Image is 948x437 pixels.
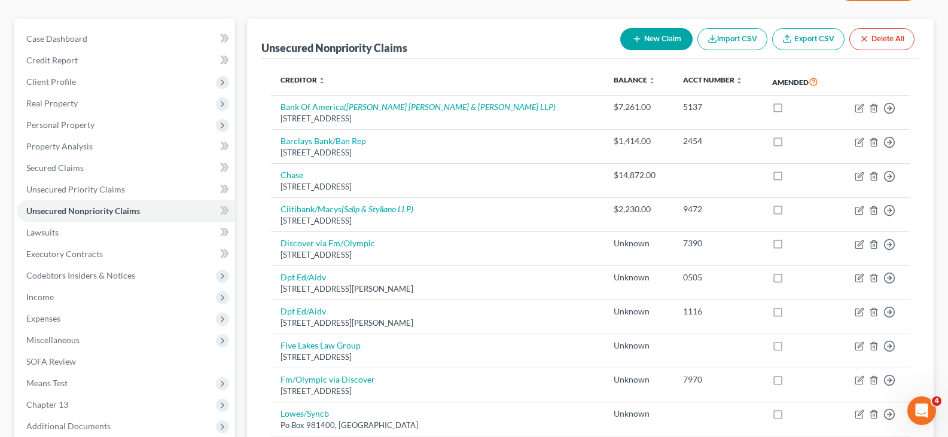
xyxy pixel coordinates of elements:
[614,101,663,113] div: $7,261.00
[683,75,743,84] a: Acct Number unfold_more
[281,420,595,431] div: Po Box 981400, [GEOGRAPHIC_DATA]
[907,396,936,425] iframe: Intercom live chat
[17,351,235,372] a: SOFA Review
[26,33,87,44] span: Case Dashboard
[281,249,595,261] div: [STREET_ADDRESS]
[614,271,663,283] div: Unknown
[26,335,80,345] span: Miscellaneous
[614,305,663,317] div: Unknown
[620,28,693,50] button: New Claim
[281,352,595,363] div: [STREET_ADDRESS]
[281,136,366,146] a: Barclays Bank/Ban Rep
[849,28,915,50] button: Delete All
[26,184,125,194] span: Unsecured Priority Claims
[261,41,407,55] div: Unsecured Nonpriority Claims
[26,163,84,173] span: Secured Claims
[683,305,753,317] div: 1116
[26,120,95,130] span: Personal Property
[17,28,235,50] a: Case Dashboard
[281,340,361,350] a: Five Lakes Law Group
[683,135,753,147] div: 2454
[26,227,59,237] span: Lawsuits
[281,113,595,124] div: [STREET_ADDRESS]
[614,135,663,147] div: $1,414.00
[683,237,753,249] div: 7390
[648,77,656,84] i: unfold_more
[26,356,76,366] span: SOFA Review
[17,157,235,179] a: Secured Claims
[614,75,656,84] a: Balance unfold_more
[763,68,836,96] th: Amended
[26,313,60,323] span: Expenses
[614,340,663,352] div: Unknown
[697,28,767,50] button: Import CSV
[281,204,413,214] a: Ciitibank/Macys(Selip & Styliano LLP)
[26,249,103,259] span: Executory Contracts
[26,55,78,65] span: Credit Report
[26,399,68,410] span: Chapter 13
[26,77,76,87] span: Client Profile
[281,374,375,384] a: Fm/Olympic via Discover
[26,270,135,280] span: Codebtors Insiders & Notices
[614,374,663,386] div: Unknown
[281,147,595,158] div: [STREET_ADDRESS]
[26,292,54,302] span: Income
[281,215,595,227] div: [STREET_ADDRESS]
[683,374,753,386] div: 7970
[26,98,78,108] span: Real Property
[281,408,329,418] a: Lowes/Syncb
[281,272,326,282] a: Dpt Ed/Aidv
[26,206,140,216] span: Unsecured Nonpriority Claims
[17,50,235,71] a: Credit Report
[26,421,111,431] span: Additional Documents
[614,237,663,249] div: Unknown
[17,179,235,200] a: Unsecured Priority Claims
[281,75,325,84] a: Creditor unfold_more
[772,28,845,50] a: Export CSV
[17,243,235,265] a: Executory Contracts
[281,238,375,248] a: Discover via Fm/Olympic
[736,77,743,84] i: unfold_more
[614,408,663,420] div: Unknown
[344,102,556,112] i: ([PERSON_NAME] [PERSON_NAME] & [PERSON_NAME] LLP)
[281,170,303,180] a: Chase
[281,102,556,112] a: Bank Of America([PERSON_NAME] [PERSON_NAME] & [PERSON_NAME] LLP)
[318,77,325,84] i: unfold_more
[614,203,663,215] div: $2,230.00
[281,283,595,295] div: [STREET_ADDRESS][PERSON_NAME]
[932,396,941,406] span: 4
[281,181,595,192] div: [STREET_ADDRESS]
[26,141,93,151] span: Property Analysis
[281,317,595,329] div: [STREET_ADDRESS][PERSON_NAME]
[17,136,235,157] a: Property Analysis
[17,200,235,222] a: Unsecured Nonpriority Claims
[683,203,753,215] div: 9472
[26,378,68,388] span: Means Test
[17,222,235,243] a: Lawsuits
[683,271,753,283] div: 0505
[683,101,753,113] div: 5137
[342,204,413,214] i: (Selip & Styliano LLP)
[614,169,663,181] div: $14,872.00
[281,386,595,397] div: [STREET_ADDRESS]
[281,306,326,316] a: Dpt Ed/Aidv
